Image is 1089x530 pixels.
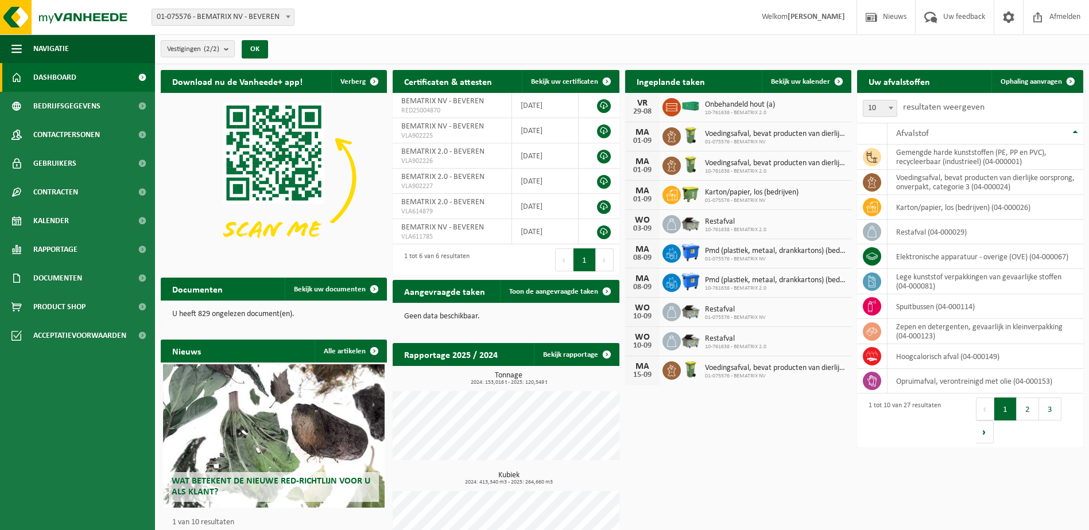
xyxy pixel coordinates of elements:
[903,103,985,112] label: resultaten weergeven
[705,188,799,197] span: Karton/papier, los (bedrijven)
[863,396,941,445] div: 1 tot 10 van 27 resultaten
[681,155,700,174] img: WB-0140-HPE-GN-50
[163,364,385,508] a: Wat betekent de nieuwe RED-richtlijn voor u als klant?
[705,139,846,146] span: 01-075576 - BEMATRIX NV
[294,286,366,293] span: Bekijk uw documenten
[631,225,654,233] div: 03-09
[705,130,846,139] span: Voedingsafval, bevat producten van dierlijke oorsprong, onverpakt, categorie 3
[398,380,619,385] span: 2024: 153,016 t - 2025: 120,549 t
[888,319,1083,344] td: zepen en detergenten, gevaarlijk in kleinverpakking (04-000123)
[534,343,618,366] a: Bekijk rapportage
[398,480,619,485] span: 2024: 413,340 m3 - 2025: 264,660 m3
[512,169,579,194] td: [DATE]
[631,371,654,379] div: 15-09
[857,70,941,92] h2: Uw afvalstoffen
[631,137,654,145] div: 01-09
[888,145,1083,170] td: gemengde harde kunststoffen (PE, PP en PVC), recycleerbaar (industrieel) (04-000001)
[401,207,503,216] span: VLA614879
[161,70,314,92] h2: Download nu de Vanheede+ app!
[401,147,485,156] span: BEMATRIX 2.0 - BEVEREN
[762,70,850,93] a: Bekijk uw kalender
[33,206,69,235] span: Kalender
[631,342,654,350] div: 10-09
[398,372,619,385] h3: Tonnage
[531,78,598,85] span: Bekijk uw certificaten
[976,397,994,420] button: Previous
[681,184,700,204] img: WB-1100-HPE-GN-50
[161,340,212,362] h2: Nieuws
[705,373,846,380] span: 01-075576 - BEMATRIX NV
[976,420,994,443] button: Next
[631,186,654,196] div: MA
[681,301,700,321] img: WB-5000-GAL-GY-01
[33,293,86,321] span: Product Shop
[631,362,654,371] div: MA
[681,272,700,291] img: WB-1100-HPE-BE-01
[161,40,235,57] button: Vestigingen(2/2)
[705,276,846,285] span: Pmd (plastiek, metaal, drankkartons) (bedrijven)
[512,219,579,244] td: [DATE]
[705,227,766,233] span: 10-761638 - BEMATRIX 2.0
[705,100,775,110] span: Onbehandeld hout (a)
[33,34,69,63] span: Navigatie
[285,278,386,301] a: Bekijk uw documenten
[631,157,654,166] div: MA
[863,100,897,116] span: 10
[404,313,607,321] p: Geen data beschikbaar.
[888,170,1083,195] td: voedingsafval, bevat producten van dierlijke oorsprong, onverpakt, categorie 3 (04-000024)
[401,232,503,241] span: VLA611785
[167,41,219,58] span: Vestigingen
[401,97,484,106] span: BEMATRIX NV - BEVEREN
[888,195,1083,220] td: karton/papier, los (bedrijven) (04-000026)
[705,168,846,175] span: 10-761638 - BEMATRIX 2.0
[896,129,929,138] span: Afvalstof
[401,198,485,206] span: BEMATRIX 2.0 - BEVEREN
[681,213,700,233] img: WB-5000-GAL-GY-01
[705,285,846,292] span: 10-761638 - BEMATRIX 2.0
[681,101,700,111] img: HK-XC-40-GN-00
[705,197,799,204] span: 01-075576 - BEMATRIX NV
[152,9,294,25] span: 01-075576 - BEMATRIX NV - BEVEREN
[631,196,654,204] div: 01-09
[573,248,596,271] button: 1
[1001,78,1062,85] span: Ophaling aanvragen
[242,40,268,59] button: OK
[555,248,573,271] button: Previous
[393,70,503,92] h2: Certificaten & attesten
[33,63,76,92] span: Dashboard
[401,157,503,166] span: VLA902226
[401,131,503,141] span: VLA902225
[631,99,654,108] div: VR
[705,159,846,168] span: Voedingsafval, bevat producten van dierlijke oorsprong, onverpakt, categorie 3
[991,70,1082,93] a: Ophaling aanvragen
[994,397,1017,420] button: 1
[681,243,700,262] img: WB-1100-HPE-BE-01
[888,344,1083,369] td: hoogcalorisch afval (04-000149)
[631,166,654,174] div: 01-09
[172,477,370,497] span: Wat betekent de nieuwe RED-richtlijn voor u als klant?
[888,269,1083,294] td: lege kunststof verpakkingen van gevaarlijke stoffen (04-000081)
[705,364,846,373] span: Voedingsafval, bevat producten van dierlijke oorsprong, onverpakt, categorie 3
[401,122,484,131] span: BEMATRIX NV - BEVEREN
[631,283,654,291] div: 08-09
[631,245,654,254] div: MA
[161,278,234,300] h2: Documenten
[401,173,485,181] span: BEMATRIX 2.0 - BEVEREN
[888,369,1083,393] td: opruimafval, verontreinigd met olie (04-000153)
[401,182,503,191] span: VLA902227
[33,321,126,350] span: Acceptatievoorwaarden
[1039,397,1061,420] button: 3
[33,178,78,206] span: Contracten
[512,143,579,169] td: [DATE]
[705,256,846,263] span: 01-075576 - BEMATRIX NV
[631,333,654,342] div: WO
[512,118,579,143] td: [DATE]
[161,93,387,263] img: Download de VHEPlus App
[33,120,100,149] span: Contactpersonen
[888,244,1083,269] td: elektronische apparatuur - overige (OVE) (04-000067)
[705,305,766,314] span: Restafval
[509,288,598,295] span: Toon de aangevraagde taken
[393,280,497,302] h2: Aangevraagde taken
[340,78,366,85] span: Verberg
[631,216,654,225] div: WO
